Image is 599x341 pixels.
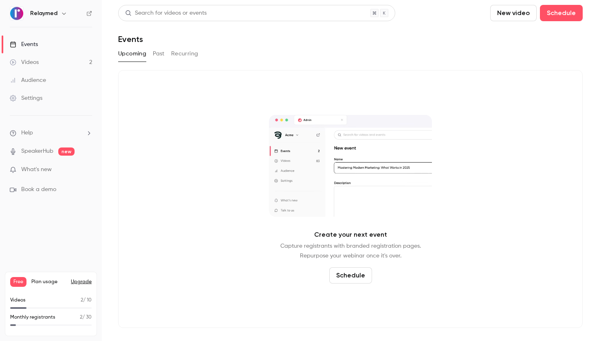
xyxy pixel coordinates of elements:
[10,314,55,321] p: Monthly registrants
[490,5,537,21] button: New video
[10,297,26,304] p: Videos
[329,267,372,284] button: Schedule
[540,5,583,21] button: Schedule
[10,94,42,102] div: Settings
[10,58,39,66] div: Videos
[21,185,56,194] span: Book a demo
[171,47,198,60] button: Recurring
[21,147,53,156] a: SpeakerHub
[30,9,57,18] h6: Relaymed
[10,76,46,84] div: Audience
[21,129,33,137] span: Help
[10,277,26,287] span: Free
[314,230,387,240] p: Create your next event
[81,298,83,303] span: 2
[21,165,52,174] span: What's new
[82,166,92,174] iframe: Noticeable Trigger
[153,47,165,60] button: Past
[31,279,66,285] span: Plan usage
[80,314,92,321] p: / 30
[80,315,82,320] span: 2
[10,7,23,20] img: Relaymed
[10,40,38,48] div: Events
[125,9,207,18] div: Search for videos or events
[280,241,421,261] p: Capture registrants with branded registration pages. Repurpose your webinar once it's over.
[81,297,92,304] p: / 10
[118,34,143,44] h1: Events
[71,279,92,285] button: Upgrade
[58,147,75,156] span: new
[10,129,92,137] li: help-dropdown-opener
[118,47,146,60] button: Upcoming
